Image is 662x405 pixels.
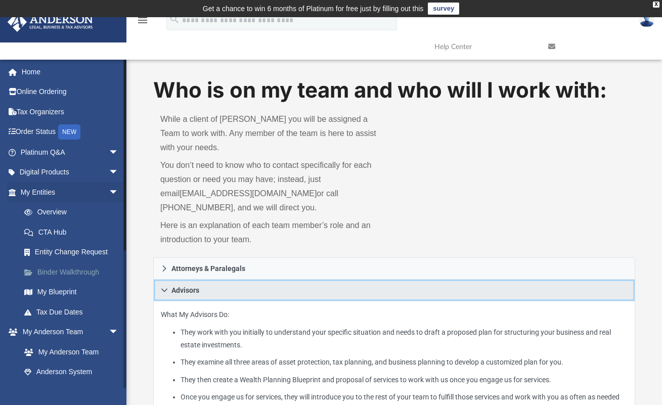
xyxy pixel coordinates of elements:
p: While a client of [PERSON_NAME] you will be assigned a Team to work with. Any member of the team ... [160,112,387,155]
span: arrow_drop_down [109,322,129,343]
p: You don’t need to know who to contact specifically for each question or need you may have; instea... [160,158,387,215]
a: My Entitiesarrow_drop_down [7,182,134,202]
a: Tax Due Dates [14,302,134,322]
a: Anderson System [14,362,129,382]
a: Binder Walkthrough [14,262,134,282]
a: Client Referrals [14,382,129,402]
li: They then create a Wealth Planning Blueprint and proposal of services to work with us once you en... [181,374,628,386]
div: close [653,2,659,8]
span: arrow_drop_down [109,142,129,163]
a: Digital Productsarrow_drop_down [7,162,134,183]
span: Attorneys & Paralegals [171,265,245,272]
a: CTA Hub [14,222,134,242]
li: They examine all three areas of asset protection, tax planning, and business planning to develop ... [181,356,628,369]
a: Tax Organizers [7,102,134,122]
a: survey [428,3,459,15]
a: My Blueprint [14,282,129,302]
a: Attorneys & Paralegals [153,257,635,280]
a: menu [137,19,149,26]
a: Platinum Q&Aarrow_drop_down [7,142,134,162]
span: Advisors [171,287,199,294]
div: NEW [58,124,80,140]
i: menu [137,14,149,26]
a: My Anderson Team [14,342,124,362]
h1: Who is on my team and who will I work with: [153,75,635,105]
div: Get a chance to win 6 months of Platinum for free just by filling out this [203,3,424,15]
a: Home [7,62,134,82]
a: Online Ordering [7,82,134,102]
a: [EMAIL_ADDRESS][DOMAIN_NAME] [180,189,317,198]
a: My Anderson Teamarrow_drop_down [7,322,129,342]
p: Here is an explanation of each team member’s role and an introduction to your team. [160,218,387,247]
a: Advisors [153,280,635,301]
a: Overview [14,202,134,222]
a: Entity Change Request [14,242,134,262]
a: Order StatusNEW [7,122,134,143]
a: Help Center [427,27,541,67]
img: User Pic [639,13,654,27]
i: search [169,14,180,25]
span: arrow_drop_down [109,162,129,183]
li: They work with you initially to understand your specific situation and needs to draft a proposed ... [181,326,628,351]
span: arrow_drop_down [109,182,129,203]
img: Anderson Advisors Platinum Portal [5,12,96,32]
